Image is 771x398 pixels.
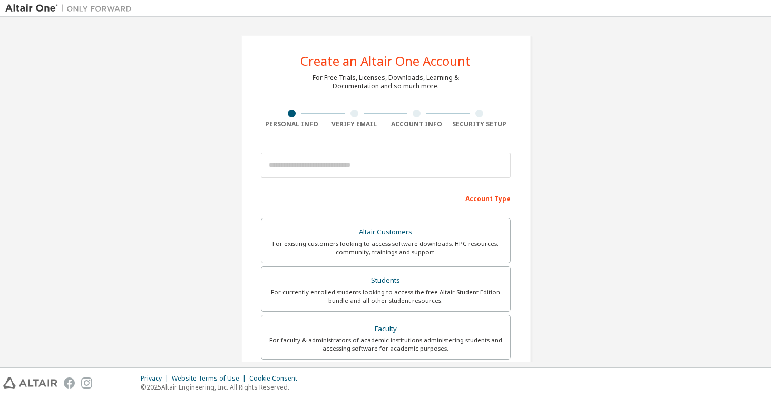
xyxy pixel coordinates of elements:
[261,120,324,128] div: Personal Info
[268,240,504,256] div: For existing customers looking to access software downloads, HPC resources, community, trainings ...
[81,377,92,389] img: instagram.svg
[448,120,511,128] div: Security Setup
[5,3,137,14] img: Altair One
[313,74,459,91] div: For Free Trials, Licenses, Downloads, Learning & Documentation and so much more.
[261,190,511,206] div: Account Type
[141,383,304,392] p: © 2025 Altair Engineering, Inc. All Rights Reserved.
[141,374,172,383] div: Privacy
[172,374,249,383] div: Website Terms of Use
[268,288,504,305] div: For currently enrolled students looking to access the free Altair Student Edition bundle and all ...
[268,273,504,288] div: Students
[268,336,504,353] div: For faculty & administrators of academic institutions administering students and accessing softwa...
[386,120,448,128] div: Account Info
[300,55,471,67] div: Create an Altair One Account
[323,120,386,128] div: Verify Email
[64,377,75,389] img: facebook.svg
[268,322,504,336] div: Faculty
[268,225,504,240] div: Altair Customers
[249,374,304,383] div: Cookie Consent
[3,377,57,389] img: altair_logo.svg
